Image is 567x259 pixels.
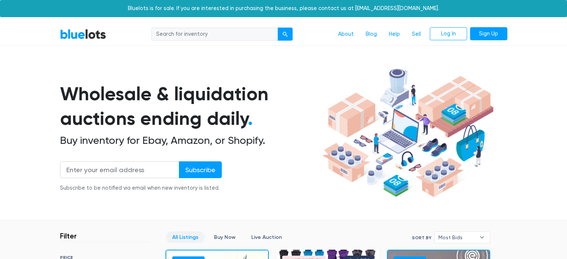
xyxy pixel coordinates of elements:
div: Subscribe to be notified via email when new inventory is listed. [60,184,222,192]
h1: Wholesale & liquidation auctions ending daily [60,82,319,131]
span: Most Bids [438,232,476,243]
input: Subscribe [179,161,222,178]
a: Help [383,27,406,41]
a: Log In [430,27,467,41]
a: BlueLots [60,29,106,40]
img: hero-ee84e7d0318cb26816c560f6b4441b76977f77a177738b4e94f68c95b2b83dbb.png [319,65,496,201]
span: . [248,107,253,130]
a: About [332,27,360,41]
a: Blog [360,27,383,41]
a: Live Auction [245,231,288,243]
b: ▾ [474,232,490,243]
input: Search for inventory [151,28,278,41]
h3: Filter [60,231,77,240]
a: Sell [406,27,427,41]
a: Sign Up [470,27,507,41]
label: Sort By [412,234,431,241]
a: Buy Now [208,231,242,243]
h2: Buy inventory for Ebay, Amazon, or Shopify. [60,134,319,147]
input: Enter your email address [60,161,179,178]
a: All Listings [166,231,205,243]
